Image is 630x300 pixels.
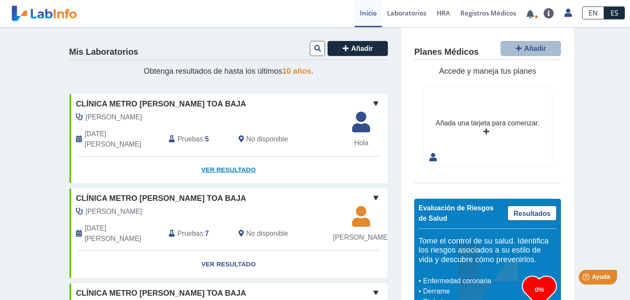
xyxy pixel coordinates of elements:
[460,9,516,17] font: Registros Médicos
[246,135,288,143] font: No disponible
[85,112,142,122] span: Soto Bermúdez, Rafael
[85,225,141,242] font: [DATE][PERSON_NAME]
[246,230,288,237] font: No disponible
[177,230,203,237] font: Pruebas
[282,67,311,75] font: 10 años
[589,8,598,18] font: EN
[437,9,450,17] font: HRA
[311,67,313,75] font: .
[351,45,373,52] font: Añadir
[507,206,557,221] a: Resultados
[203,135,205,143] font: :
[328,41,388,56] button: Añadir
[333,234,390,241] font: [PERSON_NAME]
[76,100,246,108] font: Clínica Metro [PERSON_NAME] Toa Baja
[76,289,246,297] font: Clínica Metro [PERSON_NAME] Toa Baja
[611,8,618,18] font: ES
[419,204,494,222] font: Evaluación de Riesgos de Salud
[85,130,141,148] font: [DATE][PERSON_NAME]
[501,41,561,56] button: Añadir
[414,47,479,56] font: Planes Médicos
[85,208,142,215] font: [PERSON_NAME]
[354,139,369,147] font: Hola
[419,237,548,264] font: Tome el control de su salud. Identifica los riesgos asociados a su estilo de vida y descubre cómo...
[524,45,546,52] font: Añadir
[76,194,246,203] font: Clínica Metro [PERSON_NAME] Toa Baja
[201,166,255,173] font: Ver resultado
[177,135,203,143] font: Pruebas
[205,230,209,237] font: 7
[439,67,536,75] font: Accede y maneja tus planes
[85,206,142,217] span: Santini, Ernesto
[201,260,255,268] font: Ver resultado
[423,287,450,295] font: Derrame
[85,223,162,244] span: 28 de junio de 2024
[69,47,138,56] font: Mis Laboratorios
[535,286,544,293] font: 0%
[513,210,551,217] font: Resultados
[85,113,142,121] font: [PERSON_NAME]
[205,135,209,143] font: 5
[423,277,491,284] font: Enfermedad coronaria
[436,119,539,127] font: Añada una tarjeta para comenzar.
[360,9,377,17] font: Inicio
[69,156,387,184] a: Ver resultado
[203,230,205,237] font: :
[69,251,387,278] a: Ver resultado
[553,266,621,291] iframe: Lanzador de widgets de ayuda
[144,67,282,75] font: Obtenga resultados de hasta los últimos
[387,9,426,17] font: Laboratorios
[85,129,162,150] span: 14 de agosto de 2025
